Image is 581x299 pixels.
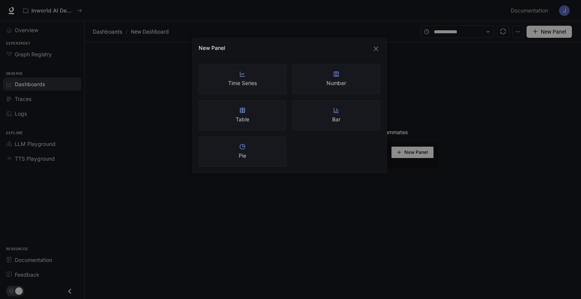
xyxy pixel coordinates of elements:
[15,80,45,88] span: Dashboards
[3,23,81,37] a: Overview
[373,46,379,52] span: close
[3,92,81,105] a: Traces
[15,140,56,148] span: LLM Playground
[3,77,81,91] a: Dashboards
[3,268,81,281] a: Feedback
[15,271,39,279] span: Feedback
[332,116,340,123] article: Bar
[500,28,506,34] span: sync
[15,287,23,295] span: Dark mode toggle
[3,107,81,120] a: Logs
[3,137,81,150] a: LLM Playground
[397,150,401,155] span: plus
[3,152,81,165] a: TTS Playground
[541,28,566,36] span: New Panel
[15,256,52,264] span: Documentation
[3,48,81,61] a: Graph Registry
[3,253,81,266] a: Documentation
[126,28,128,36] span: /
[129,25,170,39] article: New Dashboard
[15,95,31,103] span: Traces
[31,8,74,14] p: Inworld AI Demos
[91,27,124,36] button: Dashboards
[527,26,572,38] button: New Panel
[326,79,346,87] article: Number
[15,26,38,34] span: Overview
[199,44,381,52] div: New Panel
[511,6,548,15] span: Documentation
[533,29,538,34] span: plus
[15,50,52,58] span: Graph Registry
[236,116,249,123] article: Table
[559,5,570,16] img: User avatar
[93,27,122,36] span: Dashboards
[15,110,27,118] span: Logs
[61,284,78,299] button: Close drawer
[508,3,554,18] a: Documentation
[404,150,428,154] span: New Panel
[228,79,256,87] article: Time Series
[557,3,572,18] button: User avatar
[372,45,380,53] button: Close
[239,152,246,160] article: Pie
[391,146,434,158] button: New Panel
[15,155,55,163] span: TTS Playground
[20,3,85,18] button: All workspaces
